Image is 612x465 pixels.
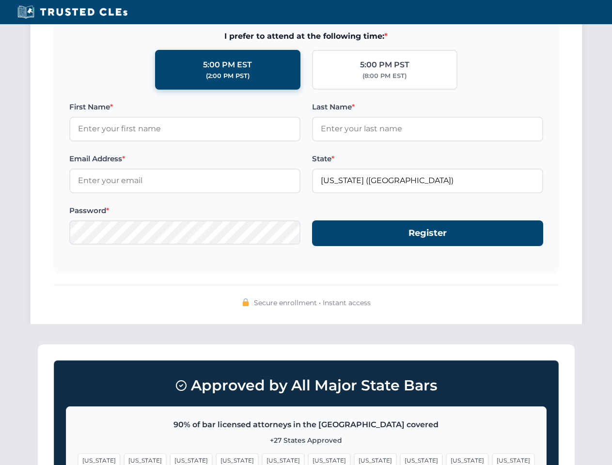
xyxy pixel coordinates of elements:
[69,205,300,217] label: Password
[362,71,407,81] div: (8:00 PM EST)
[78,418,534,431] p: 90% of bar licensed attorneys in the [GEOGRAPHIC_DATA] covered
[254,297,371,308] span: Secure enrollment • Instant access
[69,30,543,43] span: I prefer to attend at the following time:
[78,435,534,446] p: +27 States Approved
[15,5,130,19] img: Trusted CLEs
[203,59,252,71] div: 5:00 PM EST
[66,372,547,399] h3: Approved by All Major State Bars
[312,153,543,165] label: State
[69,153,300,165] label: Email Address
[360,59,409,71] div: 5:00 PM PST
[69,101,300,113] label: First Name
[206,71,250,81] div: (2:00 PM PST)
[312,169,543,193] input: Florida (FL)
[312,220,543,246] button: Register
[69,117,300,141] input: Enter your first name
[312,117,543,141] input: Enter your last name
[242,298,250,306] img: 🔒
[69,169,300,193] input: Enter your email
[312,101,543,113] label: Last Name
